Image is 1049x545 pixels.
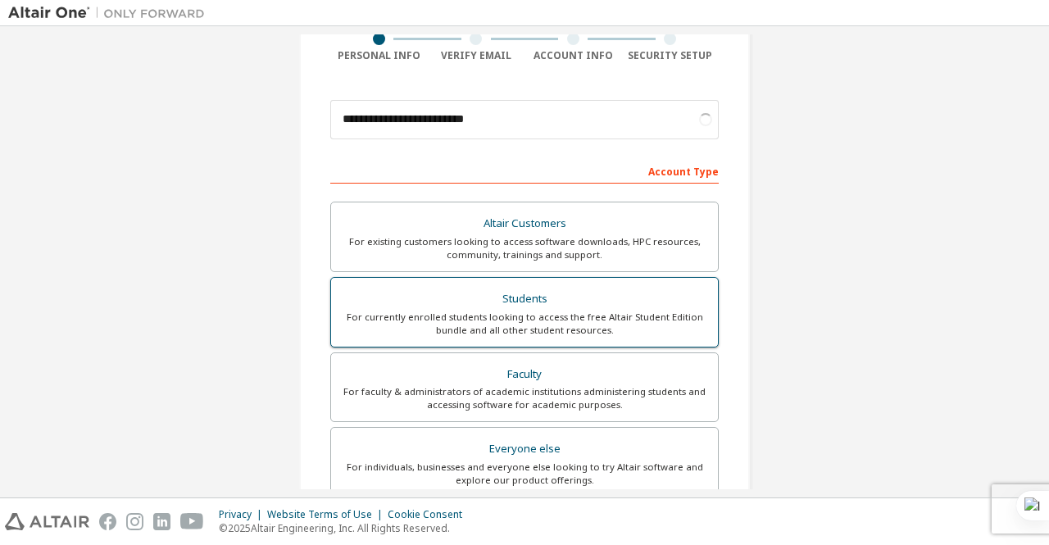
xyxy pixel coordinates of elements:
[8,5,213,21] img: Altair One
[341,288,708,311] div: Students
[330,157,719,184] div: Account Type
[153,513,170,530] img: linkedin.svg
[428,49,525,62] div: Verify Email
[180,513,204,530] img: youtube.svg
[99,513,116,530] img: facebook.svg
[126,513,143,530] img: instagram.svg
[219,508,267,521] div: Privacy
[5,513,89,530] img: altair_logo.svg
[219,521,472,535] p: © 2025 Altair Engineering, Inc. All Rights Reserved.
[341,363,708,386] div: Faculty
[341,385,708,411] div: For faculty & administrators of academic institutions administering students and accessing softwa...
[330,49,428,62] div: Personal Info
[341,212,708,235] div: Altair Customers
[622,49,720,62] div: Security Setup
[524,49,622,62] div: Account Info
[267,508,388,521] div: Website Terms of Use
[341,235,708,261] div: For existing customers looking to access software downloads, HPC resources, community, trainings ...
[341,461,708,487] div: For individuals, businesses and everyone else looking to try Altair software and explore our prod...
[341,311,708,337] div: For currently enrolled students looking to access the free Altair Student Edition bundle and all ...
[341,438,708,461] div: Everyone else
[388,508,472,521] div: Cookie Consent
